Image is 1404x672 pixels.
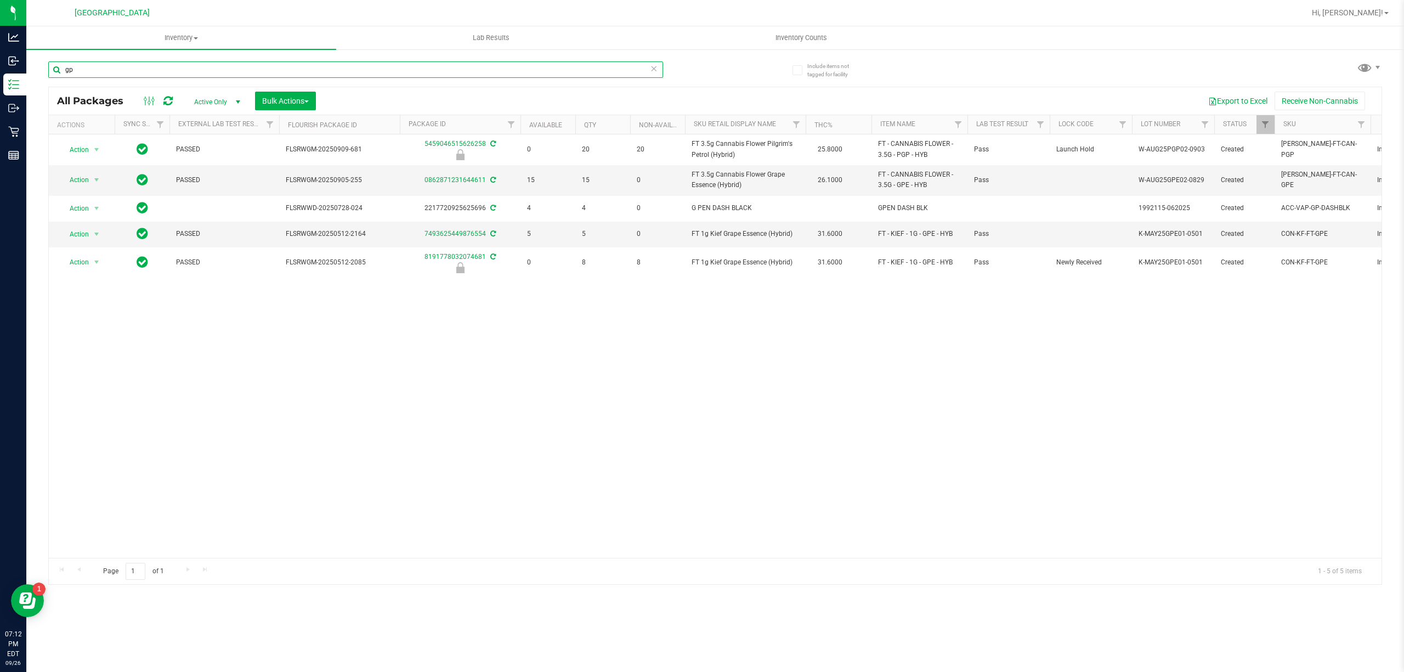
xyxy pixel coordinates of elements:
[527,229,569,239] span: 5
[60,227,89,242] span: Action
[694,120,776,128] a: Sku Retail Display Name
[137,172,148,188] span: In Sync
[1281,203,1364,213] span: ACC-VAP-GP-DASHBLK
[1221,144,1268,155] span: Created
[489,140,496,148] span: Sync from Compliance System
[812,142,848,157] span: 25.8000
[812,172,848,188] span: 26.1000
[1275,92,1365,110] button: Receive Non-Cannabis
[137,255,148,270] span: In Sync
[1139,257,1208,268] span: K-MAY25GPE01-0501
[878,203,961,213] span: GPEN DASH BLK
[639,121,688,129] a: Non-Available
[90,255,104,270] span: select
[974,257,1043,268] span: Pass
[1223,120,1247,128] a: Status
[582,144,624,155] span: 20
[48,61,663,78] input: Search Package ID, Item Name, SKU, Lot or Part Number...
[288,121,357,129] a: Flourish Package ID
[1352,115,1371,134] a: Filter
[1139,229,1208,239] span: K-MAY25GPE01-0501
[692,203,799,213] span: G PEN DASH BLACK
[976,120,1028,128] a: Lab Test Result
[878,229,961,239] span: FT - KIEF - 1G - GPE - HYB
[398,149,522,160] div: Launch Hold
[878,170,961,190] span: FT - CANNABIS FLOWER - 3.5G - GPE - HYB
[761,33,842,43] span: Inventory Counts
[8,150,19,161] inline-svg: Reports
[1221,203,1268,213] span: Created
[126,563,145,580] input: 1
[529,121,562,129] a: Available
[60,255,89,270] span: Action
[1281,170,1364,190] span: [PERSON_NAME]-FT-CAN-GPE
[176,144,273,155] span: PASSED
[807,62,862,78] span: Include items not tagged for facility
[584,121,596,129] a: Qty
[336,26,646,49] a: Lab Results
[880,120,915,128] a: Item Name
[1056,144,1125,155] span: Launch Hold
[489,230,496,238] span: Sync from Compliance System
[527,257,569,268] span: 0
[60,201,89,216] span: Action
[1256,115,1275,134] a: Filter
[582,175,624,185] span: 15
[1058,120,1094,128] a: Lock Code
[90,172,104,188] span: select
[424,253,486,261] a: 8191778032074681
[176,175,273,185] span: PASSED
[527,203,569,213] span: 4
[8,32,19,43] inline-svg: Analytics
[90,142,104,157] span: select
[151,115,169,134] a: Filter
[1281,229,1364,239] span: CON-KF-FT-GPE
[814,121,833,129] a: THC%
[646,26,956,49] a: Inventory Counts
[788,115,806,134] a: Filter
[458,33,524,43] span: Lab Results
[878,139,961,160] span: FT - CANNABIS FLOWER - 3.5G - PGP - HYB
[286,203,393,213] span: FLSRWWD-20250728-024
[32,583,46,596] iframe: Resource center unread badge
[1221,175,1268,185] span: Created
[692,139,799,160] span: FT 3.5g Cannabis Flower Pilgrim's Petrol (Hybrid)
[582,229,624,239] span: 5
[8,103,19,114] inline-svg: Outbound
[489,176,496,184] span: Sync from Compliance System
[90,227,104,242] span: select
[527,175,569,185] span: 15
[1201,92,1275,110] button: Export to Excel
[94,563,173,580] span: Page of 1
[8,79,19,90] inline-svg: Inventory
[57,95,134,107] span: All Packages
[261,115,279,134] a: Filter
[60,172,89,188] span: Action
[812,226,848,242] span: 31.6000
[692,257,799,268] span: FT 1g Kief Grape Essence (Hybrid)
[1139,144,1208,155] span: W-AUG25PGP02-0903
[502,115,520,134] a: Filter
[5,629,21,659] p: 07:12 PM EDT
[60,142,89,157] span: Action
[137,200,148,216] span: In Sync
[424,230,486,238] a: 7493625449876554
[26,26,336,49] a: Inventory
[974,175,1043,185] span: Pass
[262,97,309,105] span: Bulk Actions
[398,203,522,213] div: 2217720925625696
[949,115,967,134] a: Filter
[692,229,799,239] span: FT 1g Kief Grape Essence (Hybrid)
[8,55,19,66] inline-svg: Inbound
[1281,257,1364,268] span: CON-KF-FT-GPE
[692,170,799,190] span: FT 3.5g Cannabis Flower Grape Essence (Hybrid)
[137,226,148,241] span: In Sync
[637,257,678,268] span: 8
[1141,120,1180,128] a: Lot Number
[176,229,273,239] span: PASSED
[424,140,486,148] a: 5459046515626258
[398,262,522,273] div: Newly Received
[137,142,148,157] span: In Sync
[489,204,496,212] span: Sync from Compliance System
